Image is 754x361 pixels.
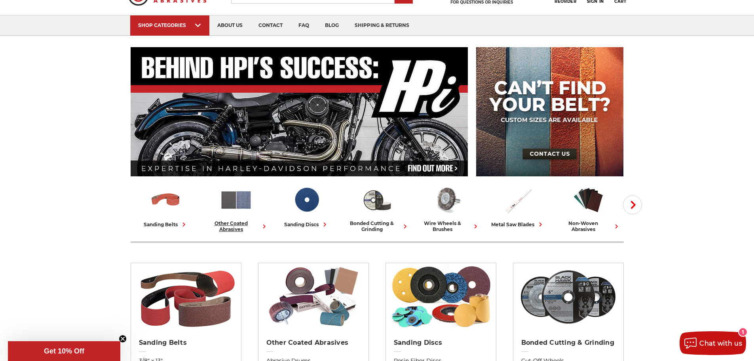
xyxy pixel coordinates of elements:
div: SHOP CATEGORIES [138,22,201,28]
img: Sanding Belts [135,263,237,330]
img: Sanding Discs [290,183,323,216]
a: shipping & returns [347,15,417,36]
a: metal saw blades [486,183,550,229]
div: sanding belts [144,220,188,229]
img: Wire Wheels & Brushes [431,183,464,216]
div: non-woven abrasives [556,220,621,232]
span: Chat with us [699,340,742,347]
a: non-woven abrasives [556,183,621,232]
a: contact [251,15,291,36]
img: Other Coated Abrasives [220,183,253,216]
a: sanding discs [275,183,339,229]
a: about us [209,15,251,36]
button: Chat with us [680,331,746,355]
img: Sanding Belts [149,183,182,216]
img: Metal Saw Blades [501,183,534,216]
div: wire wheels & brushes [416,220,480,232]
div: bonded cutting & grinding [345,220,409,232]
div: other coated abrasives [204,220,268,232]
a: blog [317,15,347,36]
img: promo banner for custom belts. [476,47,623,176]
img: Bonded Cutting & Grinding [517,263,619,330]
div: metal saw blades [491,220,545,229]
h2: Sanding Belts [139,339,233,347]
img: Other Coated Abrasives [262,263,365,330]
button: Close teaser [119,335,127,343]
a: wire wheels & brushes [416,183,480,232]
div: sanding discs [284,220,329,229]
a: sanding belts [134,183,198,229]
div: 1 [739,328,747,336]
a: faq [291,15,317,36]
a: other coated abrasives [204,183,268,232]
h2: Bonded Cutting & Grinding [521,339,615,347]
button: Next [623,195,642,214]
img: Sanding Discs [389,263,492,330]
div: Get 10% OffClose teaser [8,341,120,361]
img: Banner for an interview featuring Horsepower Inc who makes Harley performance upgrades featured o... [131,47,468,176]
h2: Sanding Discs [394,339,488,347]
a: bonded cutting & grinding [345,183,409,232]
img: Non-woven Abrasives [572,183,605,216]
span: Get 10% Off [44,347,84,355]
h2: Other Coated Abrasives [266,339,361,347]
img: Bonded Cutting & Grinding [361,183,393,216]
